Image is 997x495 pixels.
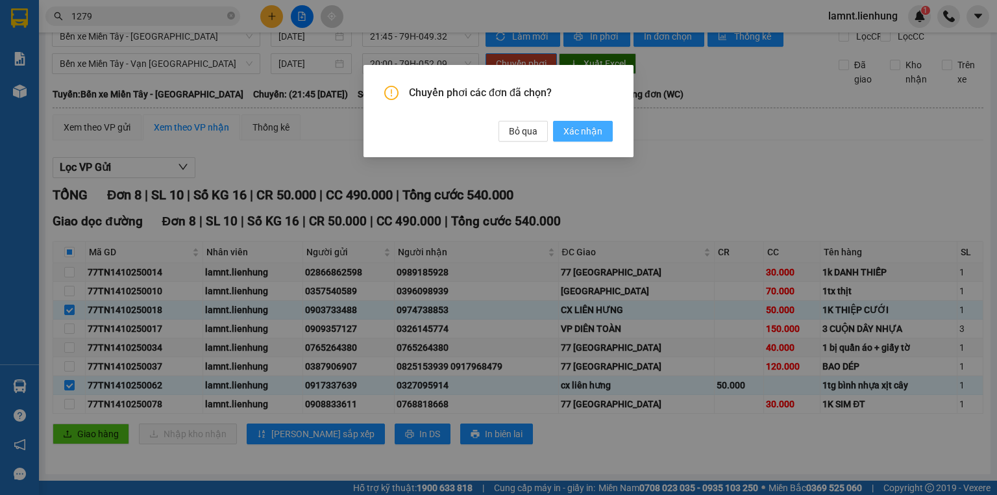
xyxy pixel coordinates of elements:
span: Bỏ qua [509,124,537,138]
span: Chuyển phơi các đơn đã chọn? [409,86,613,100]
span: Xác nhận [563,124,602,138]
button: Xác nhận [553,121,613,142]
button: Bỏ qua [498,121,548,142]
span: exclamation-circle [384,86,399,100]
